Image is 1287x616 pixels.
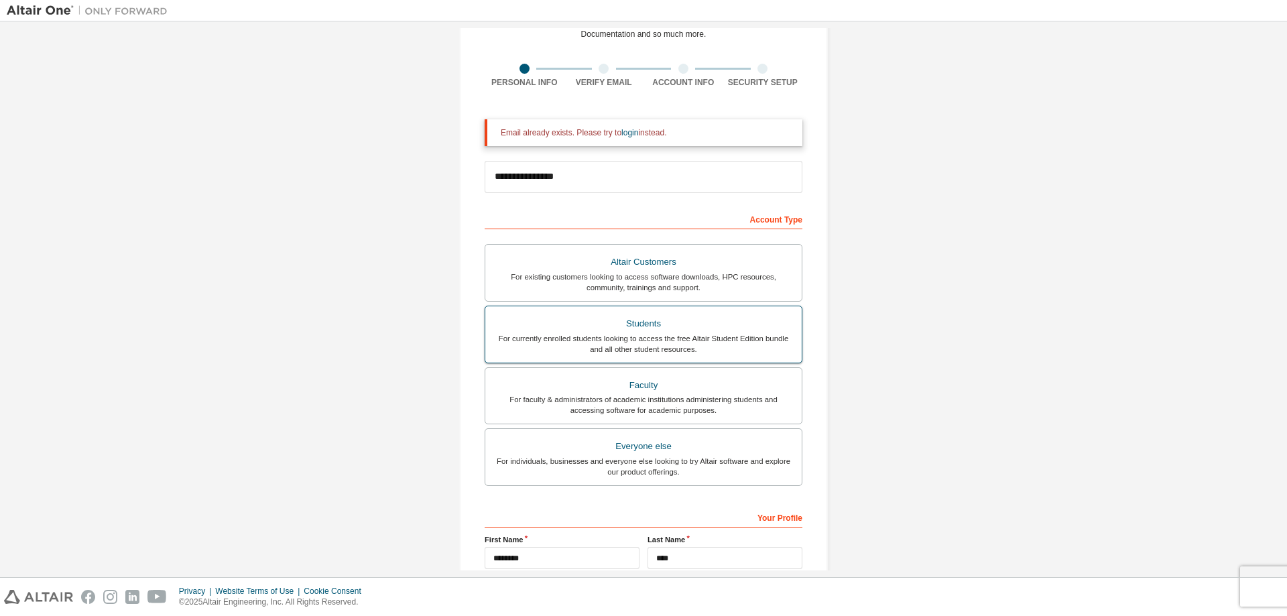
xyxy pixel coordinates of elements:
img: Altair One [7,4,174,17]
div: Your Profile [485,506,802,528]
img: linkedin.svg [125,590,139,604]
div: Faculty [493,376,794,395]
label: Last Name [648,534,802,545]
img: instagram.svg [103,590,117,604]
div: For currently enrolled students looking to access the free Altair Student Edition bundle and all ... [493,333,794,355]
div: Everyone else [493,437,794,456]
div: For Free Trials, Licenses, Downloads, Learning & Documentation and so much more. [556,18,732,40]
label: First Name [485,534,639,545]
div: Security Setup [723,77,803,88]
div: For individuals, businesses and everyone else looking to try Altair software and explore our prod... [493,456,794,477]
div: Account Info [643,77,723,88]
a: login [621,128,638,137]
div: Students [493,314,794,333]
p: © 2025 Altair Engineering, Inc. All Rights Reserved. [179,597,369,608]
img: facebook.svg [81,590,95,604]
div: Verify Email [564,77,644,88]
div: Account Type [485,208,802,229]
div: Cookie Consent [304,586,369,597]
div: Email already exists. Please try to instead. [501,127,792,138]
img: altair_logo.svg [4,590,73,604]
div: Privacy [179,586,215,597]
div: For faculty & administrators of academic institutions administering students and accessing softwa... [493,394,794,416]
img: youtube.svg [147,590,167,604]
div: Personal Info [485,77,564,88]
div: Website Terms of Use [215,586,304,597]
div: Altair Customers [493,253,794,271]
div: For existing customers looking to access software downloads, HPC resources, community, trainings ... [493,271,794,293]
